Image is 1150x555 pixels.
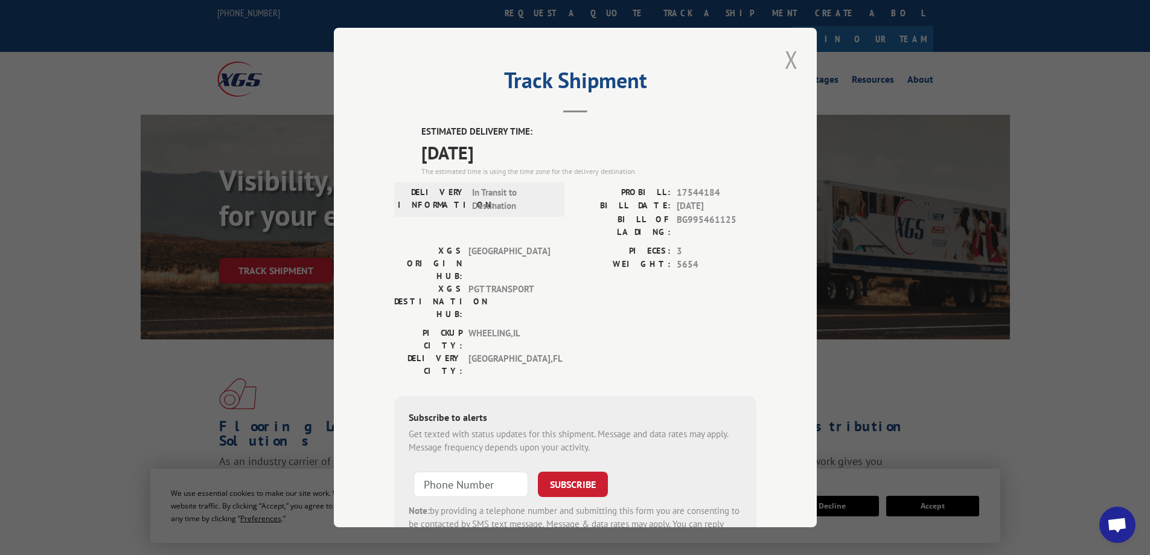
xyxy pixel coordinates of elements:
[394,352,462,377] label: DELIVERY CITY:
[414,472,528,497] input: Phone Number
[575,199,671,213] label: BILL DATE:
[421,139,756,166] span: [DATE]
[538,472,608,497] button: SUBSCRIBE
[468,327,550,352] span: WHEELING , IL
[781,43,802,76] button: Close modal
[575,186,671,200] label: PROBILL:
[677,199,756,213] span: [DATE]
[409,505,430,516] strong: Note:
[394,72,756,95] h2: Track Shipment
[421,125,756,139] label: ESTIMATED DELIVERY TIME:
[394,283,462,321] label: XGS DESTINATION HUB:
[398,186,466,213] label: DELIVERY INFORMATION:
[677,186,756,200] span: 17544184
[677,213,756,239] span: BG995461125
[575,258,671,272] label: WEIGHT:
[409,428,742,455] div: Get texted with status updates for this shipment. Message and data rates may apply. Message frequ...
[468,245,550,283] span: [GEOGRAPHIC_DATA]
[468,283,550,321] span: PGT TRANSPORT
[1099,507,1136,543] a: Open chat
[677,245,756,258] span: 3
[575,245,671,258] label: PIECES:
[421,166,756,177] div: The estimated time is using the time zone for the delivery destination.
[468,352,550,377] span: [GEOGRAPHIC_DATA] , FL
[677,258,756,272] span: 5654
[575,213,671,239] label: BILL OF LADING:
[472,186,554,213] span: In Transit to Destination
[394,327,462,352] label: PICKUP CITY:
[409,504,742,545] div: by providing a telephone number and submitting this form you are consenting to be contacted by SM...
[409,410,742,428] div: Subscribe to alerts
[394,245,462,283] label: XGS ORIGIN HUB:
